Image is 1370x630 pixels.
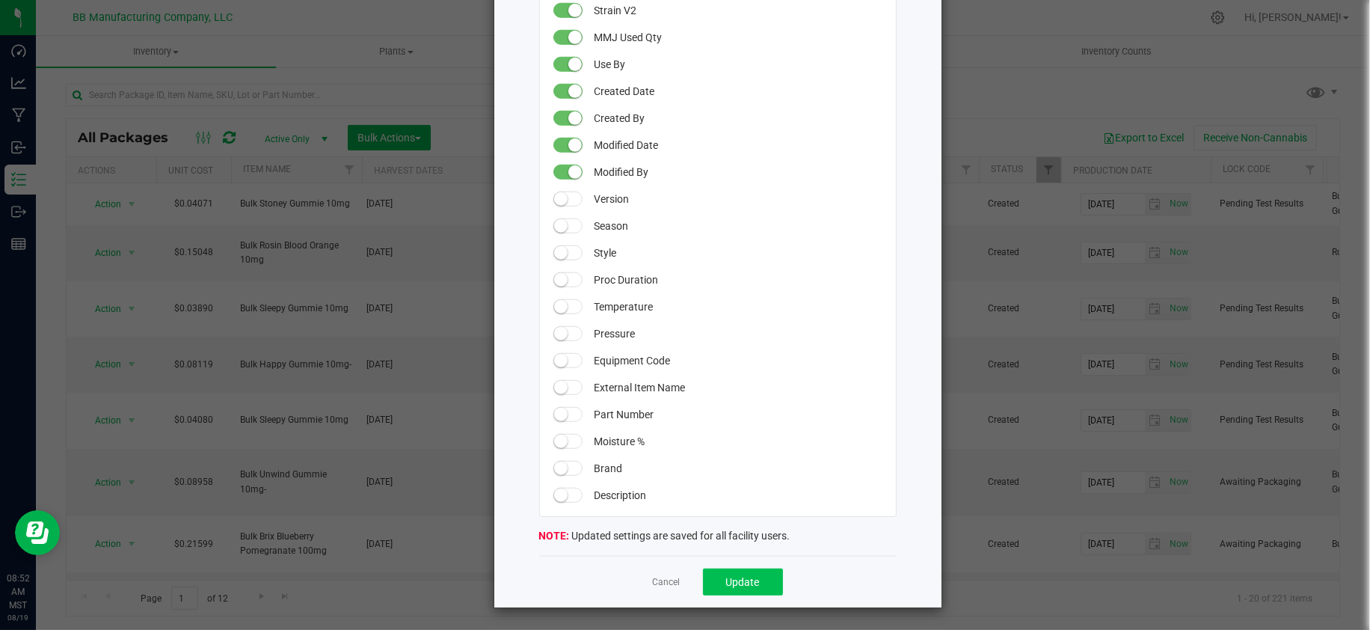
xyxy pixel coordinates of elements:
[594,266,880,293] span: Proc Duration
[594,347,880,374] span: Equipment Code
[594,455,880,482] span: Brand
[15,510,60,555] iframe: Resource center
[653,576,681,589] a: Cancel
[594,51,880,78] span: Use By
[594,159,880,186] span: Modified By
[703,569,783,596] button: Update
[594,428,880,455] span: Moisture %
[594,132,880,159] span: Modified Date
[594,374,880,401] span: External Item Name
[539,530,790,542] span: Updated settings are saved for all facility users.
[594,212,880,239] span: Season
[594,401,880,428] span: Part Number
[726,576,760,588] span: Update
[594,186,880,212] span: Version
[594,24,880,51] span: Usable Cannabis Qty
[594,78,880,105] span: Created Date
[594,105,880,132] span: Created By
[594,239,880,266] span: Style
[594,293,880,320] span: Temperature
[594,320,880,347] span: Pressure
[594,482,880,509] span: Description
